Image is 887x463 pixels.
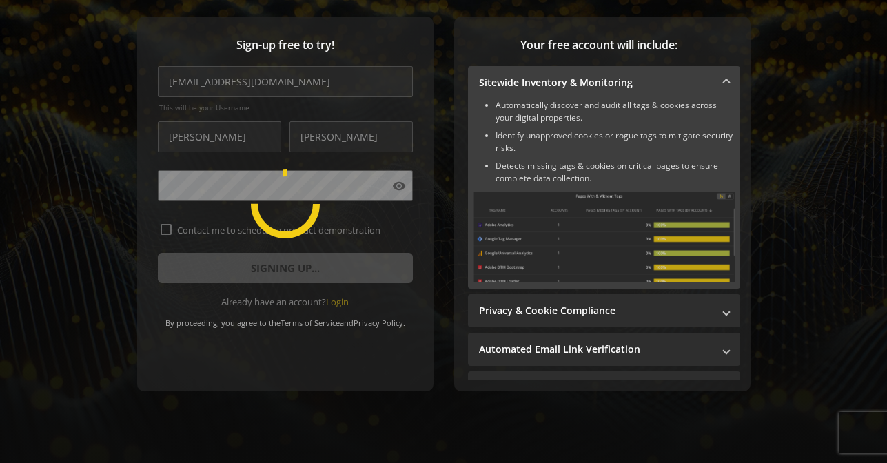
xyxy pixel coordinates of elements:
div: Sitewide Inventory & Monitoring [468,99,740,289]
li: Detects missing tags & cookies on critical pages to ensure complete data collection. [496,160,735,185]
li: Identify unapproved cookies or rogue tags to mitigate security risks. [496,130,735,154]
mat-panel-title: Automated Email Link Verification [479,342,713,356]
mat-expansion-panel-header: Performance Monitoring with Web Vitals [468,371,740,404]
mat-expansion-panel-header: Sitewide Inventory & Monitoring [468,66,740,99]
a: Terms of Service [281,318,340,328]
img: Sitewide Inventory & Monitoring [473,192,735,282]
mat-panel-title: Privacy & Cookie Compliance [479,304,713,318]
span: Sign-up free to try! [158,37,413,53]
div: By proceeding, you agree to the and . [158,309,413,328]
a: Privacy Policy [354,318,403,328]
mat-expansion-panel-header: Automated Email Link Verification [468,333,740,366]
span: Your free account will include: [468,37,730,53]
mat-expansion-panel-header: Privacy & Cookie Compliance [468,294,740,327]
li: Automatically discover and audit all tags & cookies across your digital properties. [496,99,735,124]
mat-panel-title: Sitewide Inventory & Monitoring [479,76,713,90]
